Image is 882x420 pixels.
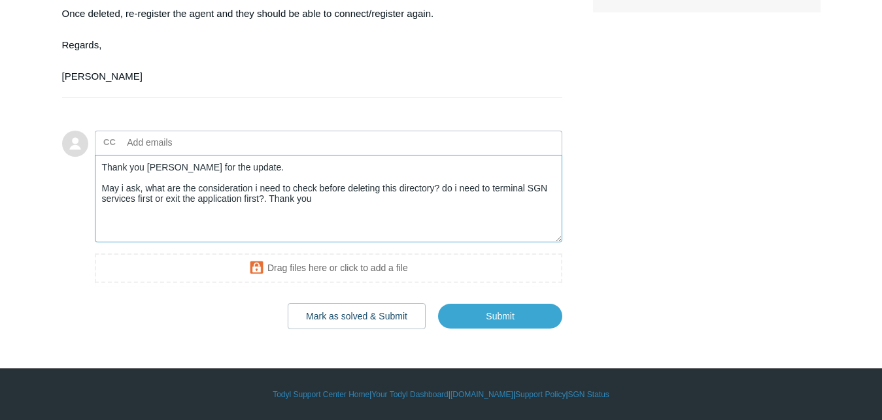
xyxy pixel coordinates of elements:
[371,389,448,400] a: Your Todyl Dashboard
[438,304,562,329] input: Submit
[62,389,821,400] div: | | | |
[95,155,563,243] textarea: Add your reply
[515,389,566,400] a: Support Policy
[288,303,426,329] button: Mark as solved & Submit
[568,389,609,400] a: SGN Status
[273,389,369,400] a: Todyl Support Center Home
[122,133,263,152] input: Add emails
[450,389,513,400] a: [DOMAIN_NAME]
[103,133,116,152] label: CC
